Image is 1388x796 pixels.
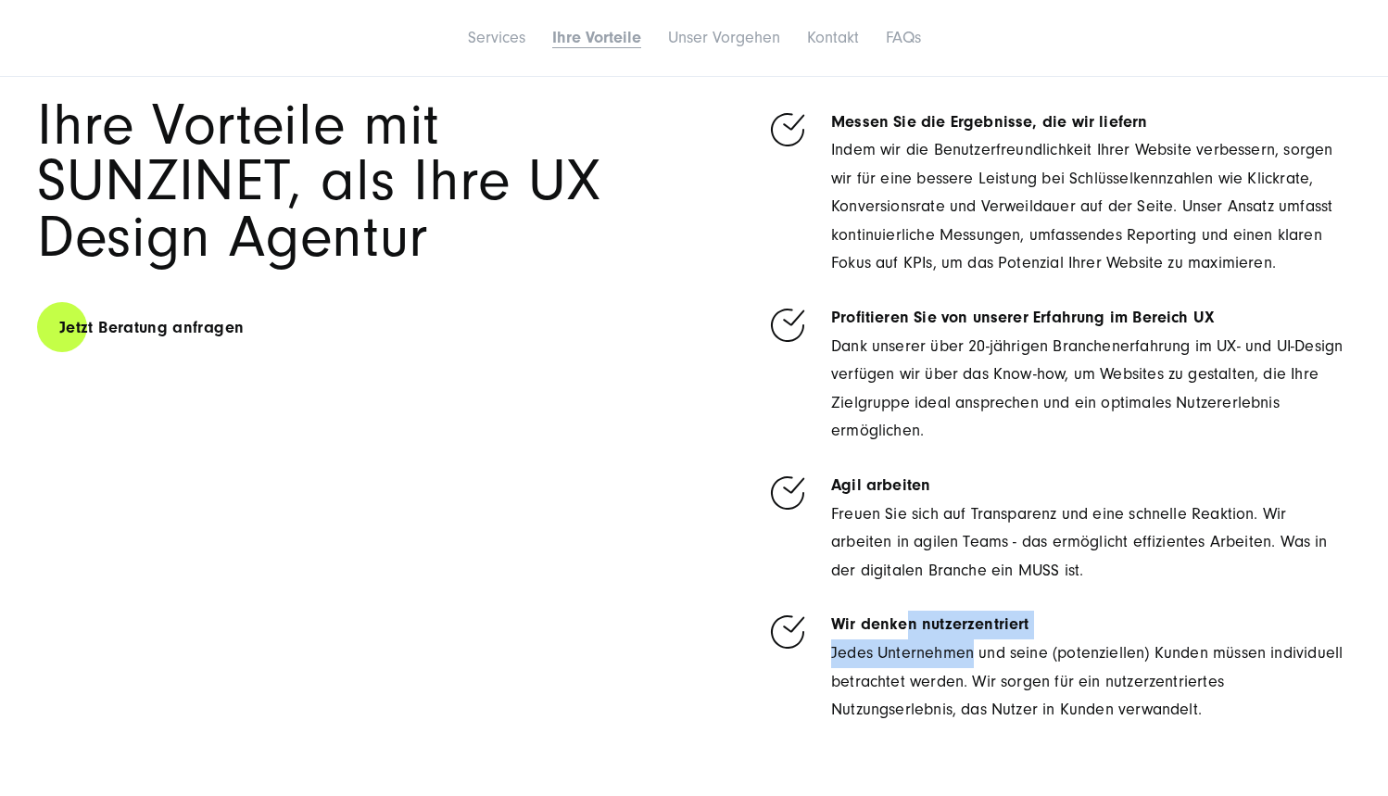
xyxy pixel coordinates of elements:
a: Ihre Vorteile [552,28,641,47]
h6: Agil arbeiten [831,472,1351,500]
p: Jedes Unternehmen und seine (potenziellen) Kunden müssen individuell betrachtet werden. Wir sorge... [831,639,1351,725]
a: Jetzt Beratung anfragen [37,301,266,354]
h6: Wir denken nutzerzentriert [831,611,1351,639]
a: FAQs [886,28,921,47]
p: Indem wir die Benutzerfreundlichkeit Ihrer Website verbessern, sorgen wir für eine bessere Leistu... [831,136,1351,278]
h6: Messen Sie die Ergebnisse, die wir liefern [831,108,1351,137]
p: Freuen Sie sich auf Transparenz und eine schnelle Reaktion. Wir arbeiten in agilen Teams - das er... [831,500,1351,586]
a: Services [468,28,525,47]
h6: Profitieren Sie von unserer Erfahrung im Bereich UX [831,304,1351,333]
h1: Ihre Vorteile mit SUNZINET, als Ihre UX Design Agentur [37,97,681,266]
a: Kontakt [807,28,859,47]
p: Dank unserer über 20-jährigen Branchenerfahrung im UX- und UI-Design verfügen wir über das Know-h... [831,333,1351,446]
a: Unser Vorgehen [668,28,780,47]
